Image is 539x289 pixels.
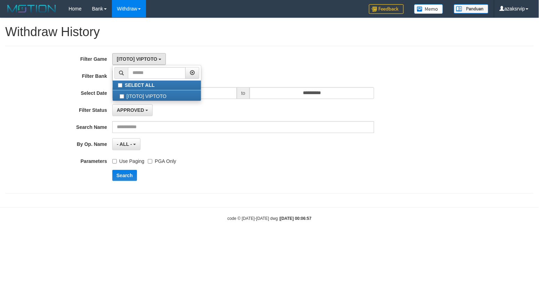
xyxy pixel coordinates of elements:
label: Use Paging [112,155,144,165]
span: APPROVED [117,107,144,113]
img: Button%20Memo.svg [414,4,443,14]
span: - ALL - [117,141,132,147]
span: [ITOTO] VIPTOTO [117,56,157,62]
img: Feedback.jpg [369,4,404,14]
button: [ITOTO] VIPTOTO [112,53,166,65]
input: SELECT ALL [118,83,122,88]
span: to [237,87,250,99]
small: code © [DATE]-[DATE] dwg | [227,216,312,221]
label: PGA Only [148,155,176,165]
strong: [DATE] 00:06:57 [280,216,312,221]
input: Use Paging [112,159,117,164]
label: SELECT ALL [113,81,201,90]
button: Search [112,170,137,181]
img: panduan.png [454,4,489,14]
button: APPROVED [112,104,153,116]
h1: Withdraw History [5,25,534,39]
img: MOTION_logo.png [5,3,58,14]
button: - ALL - [112,138,140,150]
label: [ITOTO] VIPTOTO [113,90,201,101]
input: PGA Only [148,159,152,164]
input: [ITOTO] VIPTOTO [120,94,124,99]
